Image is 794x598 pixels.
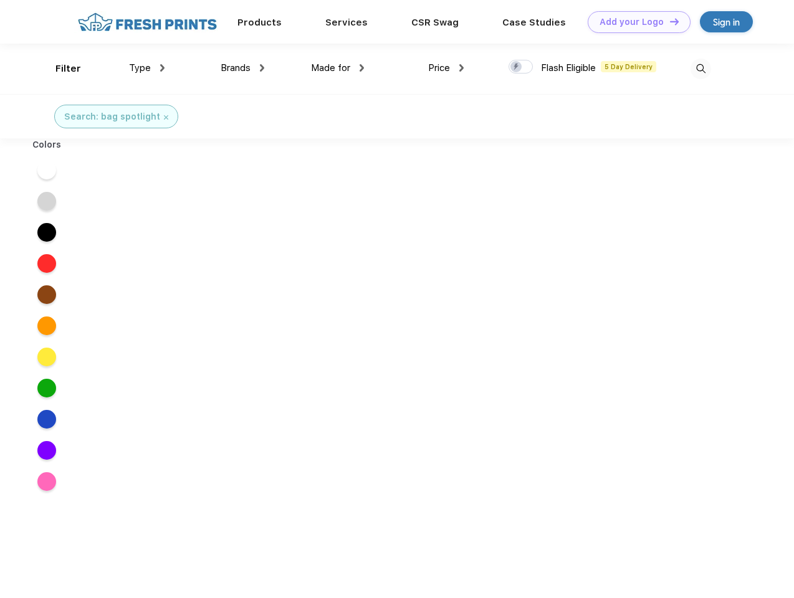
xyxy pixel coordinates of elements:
[64,110,160,123] div: Search: bag spotlight
[700,11,753,32] a: Sign in
[237,17,282,28] a: Products
[260,64,264,72] img: dropdown.png
[311,62,350,74] span: Made for
[164,115,168,120] img: filter_cancel.svg
[221,62,251,74] span: Brands
[691,59,711,79] img: desktop_search.svg
[459,64,464,72] img: dropdown.png
[600,17,664,27] div: Add your Logo
[670,18,679,25] img: DT
[428,62,450,74] span: Price
[360,64,364,72] img: dropdown.png
[23,138,71,151] div: Colors
[713,15,740,29] div: Sign in
[541,62,596,74] span: Flash Eligible
[129,62,151,74] span: Type
[55,62,81,76] div: Filter
[160,64,165,72] img: dropdown.png
[601,61,656,72] span: 5 Day Delivery
[74,11,221,33] img: fo%20logo%202.webp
